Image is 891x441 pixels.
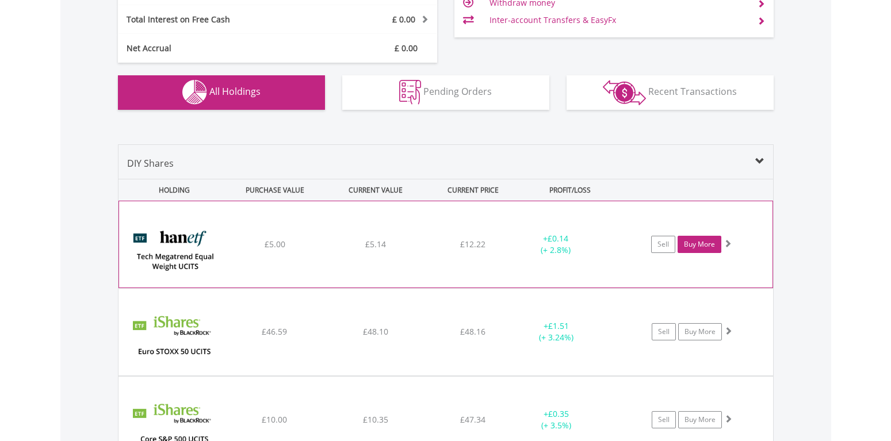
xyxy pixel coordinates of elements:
span: £48.10 [363,326,388,337]
span: £5.00 [265,239,285,250]
div: + (+ 2.8%) [513,233,599,256]
a: Buy More [678,411,722,428]
a: Buy More [678,236,721,253]
div: CURRENT PRICE [427,179,518,201]
span: £5.14 [365,239,386,250]
div: + (+ 3.5%) [513,408,600,431]
a: Sell [652,323,676,340]
img: transactions-zar-wht.png [603,80,646,105]
span: £10.00 [262,414,287,425]
span: All Holdings [209,85,261,98]
span: £48.16 [460,326,485,337]
span: £1.51 [548,320,569,331]
span: £47.34 [460,414,485,425]
span: Recent Transactions [648,85,737,98]
span: £10.35 [363,414,388,425]
div: PURCHASE VALUE [226,179,324,201]
img: EQU.GBP.EUE.png [124,303,223,372]
span: £46.59 [262,326,287,337]
img: EQU.GBP.ITEP.png [125,216,224,285]
div: Net Accrual [118,43,304,54]
span: DIY Shares [127,157,174,170]
span: Pending Orders [423,85,492,98]
img: holdings-wht.png [182,80,207,105]
span: £0.14 [548,233,568,244]
div: + (+ 3.24%) [513,320,600,343]
button: All Holdings [118,75,325,110]
a: Sell [651,236,675,253]
span: £0.35 [548,408,569,419]
div: PROFIT/LOSS [521,179,620,201]
td: Inter-account Transfers & EasyFx [490,11,748,29]
button: Pending Orders [342,75,549,110]
div: CURRENT VALUE [327,179,425,201]
div: Total Interest on Free Cash [118,14,304,25]
a: Buy More [678,323,722,340]
a: Sell [652,411,676,428]
span: £12.22 [460,239,485,250]
img: pending_instructions-wht.png [399,80,421,105]
span: £ 0.00 [392,14,415,25]
div: HOLDING [119,179,224,201]
button: Recent Transactions [567,75,774,110]
span: £ 0.00 [395,43,418,53]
